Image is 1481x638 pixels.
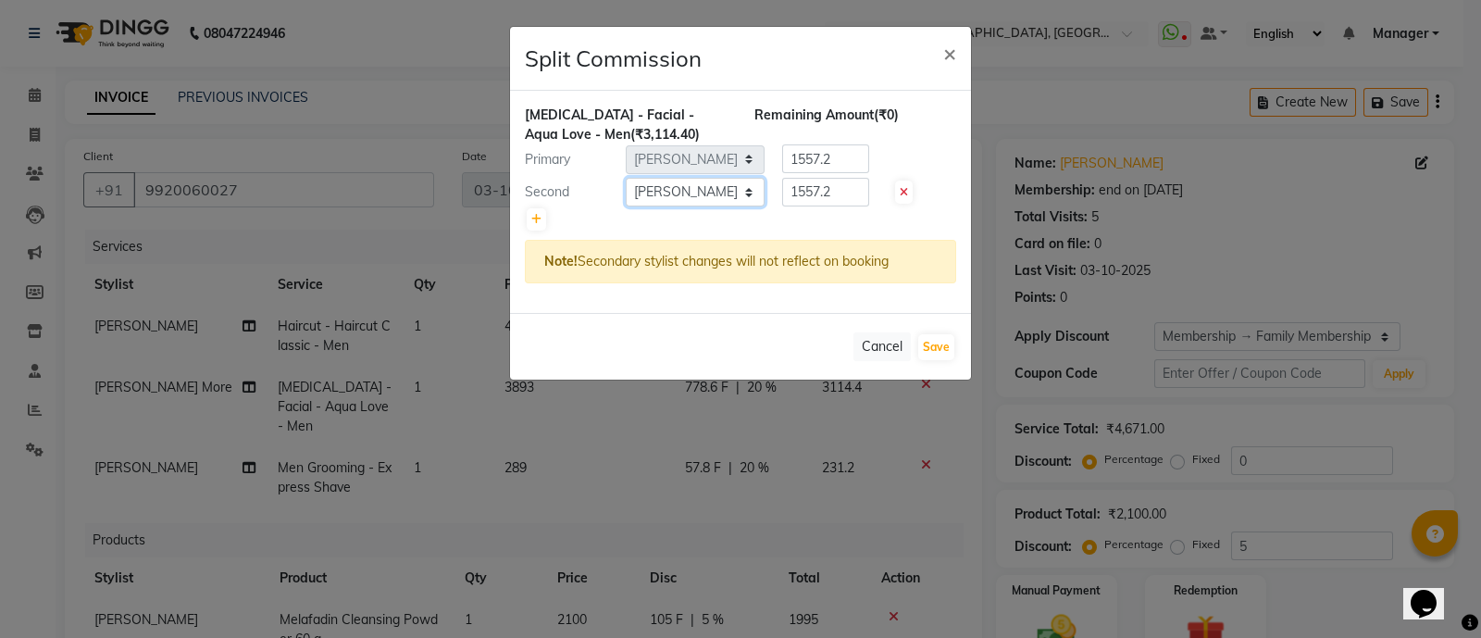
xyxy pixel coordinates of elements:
iframe: chat widget [1403,564,1462,619]
div: Primary [511,150,626,169]
span: Remaining Amount [754,106,874,123]
div: Second [511,182,626,202]
span: (₹3,114.40) [630,126,700,143]
button: Save [918,334,954,360]
h4: Split Commission [525,42,702,75]
button: Close [928,27,971,79]
span: [MEDICAL_DATA] - Facial - Aqua Love - Men [525,106,694,143]
button: Cancel [853,332,911,361]
strong: Note! [544,253,578,269]
span: (₹0) [874,106,899,123]
span: × [943,39,956,67]
div: Secondary stylist changes will not reflect on booking [525,240,956,283]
